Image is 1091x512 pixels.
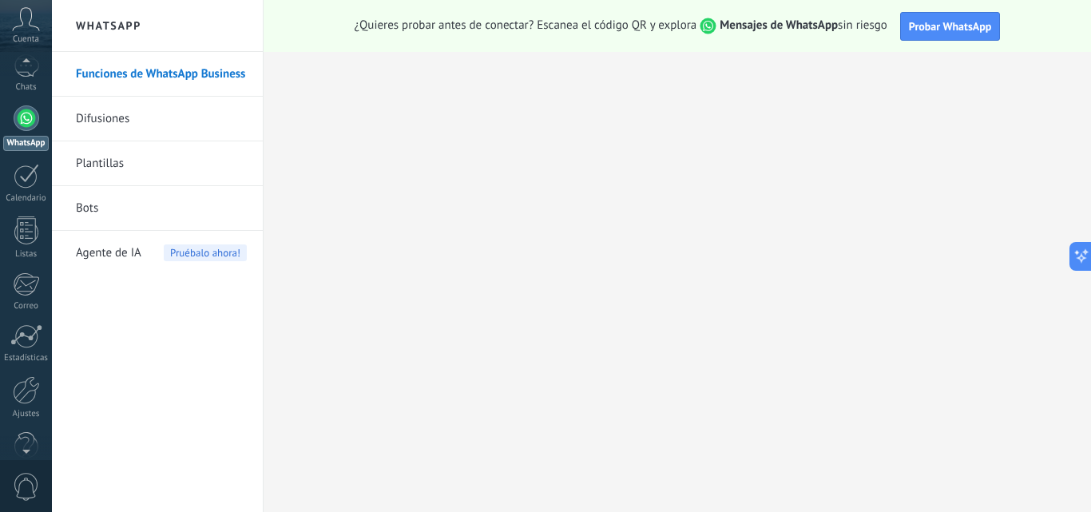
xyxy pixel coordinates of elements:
[900,12,1001,41] button: Probar WhatsApp
[76,52,247,97] a: Funciones de WhatsApp Business
[52,97,263,141] li: Difusiones
[3,193,50,204] div: Calendario
[3,82,50,93] div: Chats
[76,141,247,186] a: Plantillas
[720,18,838,33] strong: Mensajes de WhatsApp
[3,301,50,312] div: Correo
[3,249,50,260] div: Listas
[3,136,49,151] div: WhatsApp
[909,19,992,34] span: Probar WhatsApp
[355,18,887,34] span: ¿Quieres probar antes de conectar? Escanea el código QR y explora sin riesgo
[52,52,263,97] li: Funciones de WhatsApp Business
[76,186,247,231] a: Bots
[3,353,50,363] div: Estadísticas
[3,409,50,419] div: Ajustes
[76,97,247,141] a: Difusiones
[52,141,263,186] li: Plantillas
[164,244,247,261] span: Pruébalo ahora!
[76,231,247,276] a: Agente de IAPruébalo ahora!
[52,186,263,231] li: Bots
[76,231,141,276] span: Agente de IA
[13,34,39,45] span: Cuenta
[52,231,263,275] li: Agente de IA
